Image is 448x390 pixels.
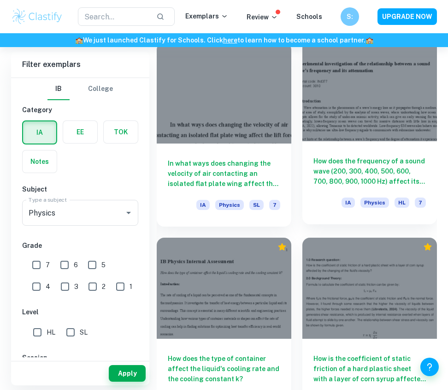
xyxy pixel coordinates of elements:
span: 3 [74,282,78,292]
div: Premium [277,242,287,252]
button: College [88,78,113,100]
h6: S: [345,12,355,22]
span: SL [249,200,264,210]
span: IA [342,198,355,208]
img: Clastify logo [11,7,63,26]
a: Schools [296,13,322,20]
span: 7 [415,198,426,208]
a: here [223,36,237,44]
a: How does the frequency of a sound wave (200, 300, 400, 500, 600, 700, 800, 900, 1000 Hz) affect i... [302,42,437,227]
button: UPGRADE NOW [377,8,437,25]
label: Type a subject [29,196,67,204]
button: Open [122,206,135,219]
h6: Filter exemplars [11,52,149,78]
span: Physics [215,200,244,210]
h6: Category [22,105,138,115]
span: 2 [102,282,106,292]
span: Physics [360,198,389,208]
span: 🏫 [365,36,373,44]
a: In what ways does changing the velocity of air contacting an isolated flat plate wing affect the ... [157,42,291,227]
h6: How is the coefficient of static friction of a hard plastic sheet with a layer of corn syrup affe... [313,354,426,384]
p: Exemplars [185,11,228,21]
span: 6 [74,260,78,270]
span: 7 [46,260,50,270]
span: SL [80,327,88,337]
button: EE [63,121,97,143]
span: 🏫 [75,36,83,44]
button: Apply [109,365,146,382]
span: 7 [269,200,280,210]
input: Search... [78,7,149,26]
h6: How does the type of container affect the liquid's cooling rate and the cooling constant k? [168,354,280,384]
button: Notes [23,150,57,173]
button: S: [341,7,359,26]
div: Filter type choice [47,78,113,100]
button: TOK [104,121,138,143]
h6: Subject [22,184,138,194]
span: 5 [101,260,106,270]
span: 1 [130,282,132,292]
span: 4 [46,282,50,292]
span: HL [47,327,55,337]
button: Help and Feedback [420,358,439,376]
span: IA [196,200,210,210]
h6: Grade [22,240,138,251]
button: IB [47,78,70,100]
p: Review [247,12,278,22]
h6: In what ways does changing the velocity of air contacting an isolated flat plate wing affect the ... [168,158,280,189]
h6: Session [22,353,138,363]
div: Premium [423,242,432,252]
h6: Level [22,307,138,317]
h6: We just launched Clastify for Schools. Click to learn how to become a school partner. [2,35,446,45]
span: HL [395,198,409,208]
h6: How does the frequency of a sound wave (200, 300, 400, 500, 600, 700, 800, 900, 1000 Hz) affect i... [313,156,426,186]
button: IA [23,121,56,144]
